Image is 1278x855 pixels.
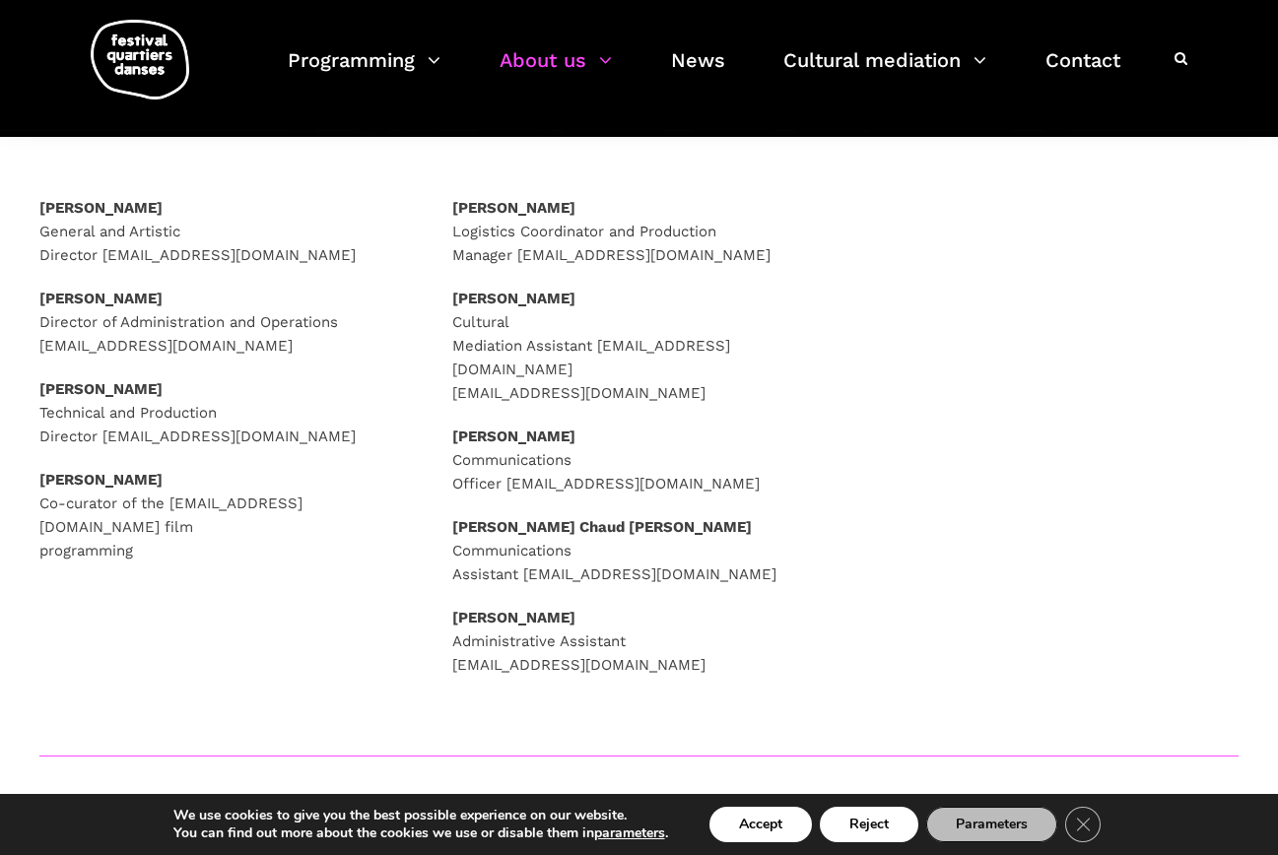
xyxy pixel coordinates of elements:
button: Reject [820,807,918,842]
strong: [PERSON_NAME] [39,290,163,307]
strong: [PERSON_NAME] [39,199,163,217]
p: General and Artistic Director [EMAIL_ADDRESS][DOMAIN_NAME] [39,196,413,267]
button: Accept [709,807,812,842]
button: parameters [594,824,665,842]
p: Technical and Production Director [EMAIL_ADDRESS][DOMAIN_NAME] [39,377,413,448]
p: We use cookies to give you the best possible experience on our website. [173,807,668,824]
strong: [PERSON_NAME] [452,427,575,445]
p: Cultural Mediation Assistant [EMAIL_ADDRESS][DOMAIN_NAME] [EMAIL_ADDRESS][DOMAIN_NAME] [452,287,826,405]
p: Communications Assistant [EMAIL_ADDRESS][DOMAIN_NAME] [452,515,826,586]
a: About us [500,43,612,101]
strong: [PERSON_NAME] [452,290,575,307]
p: Administrative Assistant [EMAIL_ADDRESS][DOMAIN_NAME] [452,606,826,677]
strong: [PERSON_NAME] Chaud [PERSON_NAME] [452,518,752,536]
button: Close GDPR Cookie Banner [1065,807,1101,842]
p: Co-curator of the [EMAIL_ADDRESS][DOMAIN_NAME] film programming [39,468,413,562]
a: Cultural mediation [783,43,986,101]
p: Director of Administration and Operations [EMAIL_ADDRESS][DOMAIN_NAME] [39,287,413,358]
img: logo-fqd-med [91,20,189,99]
font: . [665,823,668,842]
p: Communications Officer [EMAIL_ADDRESS][DOMAIN_NAME] [452,425,826,495]
a: Programming [288,43,440,101]
strong: [PERSON_NAME] [452,609,575,626]
strong: [PERSON_NAME] [39,380,163,398]
font: You can find out more about the cookies we use or disable them in [173,823,594,842]
button: Parameters [926,807,1057,842]
strong: [PERSON_NAME] [452,199,575,217]
a: Contact [1045,43,1120,101]
strong: [PERSON_NAME] [39,471,163,489]
p: Logistics Coordinator and Production Manager [EMAIL_ADDRESS][DOMAIN_NAME] [452,196,826,267]
a: News [671,43,725,101]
